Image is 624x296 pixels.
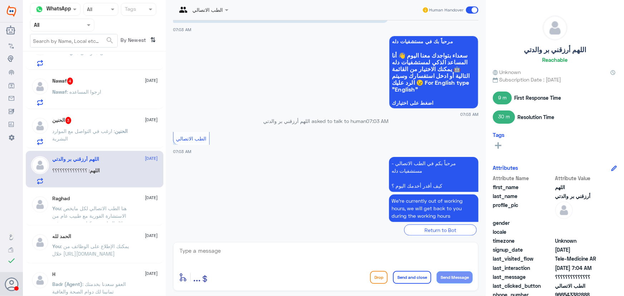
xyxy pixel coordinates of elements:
[543,16,567,40] img: defaultAdmin.png
[555,219,607,227] span: null
[53,271,56,277] h5: H
[392,39,476,44] span: مرحباً بك في مستشفيات دله
[53,281,83,287] span: Badr (Agent)
[493,219,554,227] span: gender
[105,35,114,46] button: search
[53,243,129,257] span: : يمكنك الإطلاع على الوظائف من خلال [URL][DOMAIN_NAME]
[115,128,128,134] span: الحنين
[555,264,607,272] span: 2025-08-26T04:04:08.054Z
[555,174,607,182] span: Attribute Value
[7,256,16,265] i: check
[53,205,130,249] span: : هنا الطب الاتصالي لكل مايخص الاستشارة الفورية مع طبيب عام من خلال التطبيق، يمكنك حجز موعد في عي...
[53,281,126,295] span: : العفو سعدنا بخدمتك تمانينا لك دوام الصحة والعافية
[53,78,73,85] h5: Nawaf
[30,34,117,47] input: Search by Name, Local etc…
[493,132,505,138] h6: Tags
[124,5,136,14] div: Tags
[493,264,554,272] span: last_interaction
[493,201,554,218] span: profile_pic
[31,156,49,174] img: defaultAdmin.png
[555,192,607,200] span: أرزقني بر والدتي
[145,155,158,162] span: [DATE]
[514,94,561,102] span: First Response Time
[429,7,463,13] span: Human Handover
[53,205,61,211] span: You
[67,78,73,85] span: 4
[493,255,554,262] span: last_visited_flow
[31,78,49,95] img: defaultAdmin.png
[393,271,431,284] button: Send and close
[555,183,607,191] span: اللهم
[555,201,573,219] img: defaultAdmin.png
[524,46,586,54] h5: اللهم أرزقني بر والدتي
[145,117,158,123] span: [DATE]
[493,282,554,290] span: last_clicked_button
[53,243,61,249] span: You
[53,196,70,202] h5: Raghad
[173,27,191,32] span: 07:03 AM
[493,183,554,191] span: first_name
[493,110,515,123] span: 30 m
[176,135,207,142] span: الطب الاتصالي
[366,118,388,124] span: 07:03 AM
[193,271,201,283] span: ...
[65,117,72,124] span: 3
[555,246,607,253] span: 2024-07-06T17:02:33.533Z
[53,117,72,124] h5: الحنين
[53,128,115,142] span: : ارغب في التواصل مع الموارد البشرية
[31,196,49,213] img: defaultAdmin.png
[389,194,478,222] p: 26/8/2025, 7:03 AM
[193,269,201,285] button: ...
[105,36,114,45] span: search
[493,237,554,245] span: timezone
[7,5,16,17] img: Widebot Logo
[145,232,158,239] span: [DATE]
[67,89,102,95] span: : ارجوا المساعده
[145,270,158,277] span: [DATE]
[53,89,67,95] span: Nawaf
[493,164,518,171] h6: Attributes
[555,255,607,262] span: Tele-Medicine AR
[555,237,607,245] span: Unknown
[145,194,158,201] span: [DATE]
[460,237,478,243] span: 07:03 AM
[460,111,478,117] span: 07:03 AM
[555,228,607,236] span: null
[31,271,49,289] img: defaultAdmin.png
[493,246,554,253] span: signup_date
[392,52,476,93] span: سعداء بتواجدك معنا اليوم 👋 أنا المساعد الذكي لمستشفيات دله 🤖 يمكنك الاختيار من القائمة التالية أو...
[53,233,72,240] h5: الحمد لله
[118,34,148,48] span: By Newest
[53,167,90,173] span: : ؟؟؟؟؟؟؟؟؟؟؟؟؟؟
[392,100,476,106] span: اضغط على اختيارك
[151,34,156,46] i: ⇅
[34,4,45,15] img: whatsapp.png
[31,117,49,135] img: defaultAdmin.png
[389,157,478,192] p: 26/8/2025, 7:03 AM
[404,225,477,236] div: Return to Bot
[173,117,478,125] p: اللهم أرزقني بر والدتي asked to talk to human
[5,277,18,291] button: Avatar
[555,282,607,290] span: الطب الاتصالي
[493,76,617,83] span: Subscription Date : [DATE]
[493,68,521,76] span: Unknown
[370,271,388,284] button: Drop
[493,273,554,281] span: last_message
[53,156,99,162] h5: اللهم أرزقني بر والدتي
[437,271,473,283] button: Send Message
[555,273,607,281] span: ؟؟؟؟؟؟؟؟؟؟؟؟؟؟
[493,228,554,236] span: locale
[90,167,100,173] span: اللهم
[493,174,554,182] span: Attribute Name
[31,233,49,251] img: defaultAdmin.png
[493,192,554,200] span: last_name
[517,113,554,121] span: Resolution Time
[145,77,158,84] span: [DATE]
[493,92,512,104] span: 9 m
[173,149,191,154] span: 07:03 AM
[542,56,568,63] h6: Reachable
